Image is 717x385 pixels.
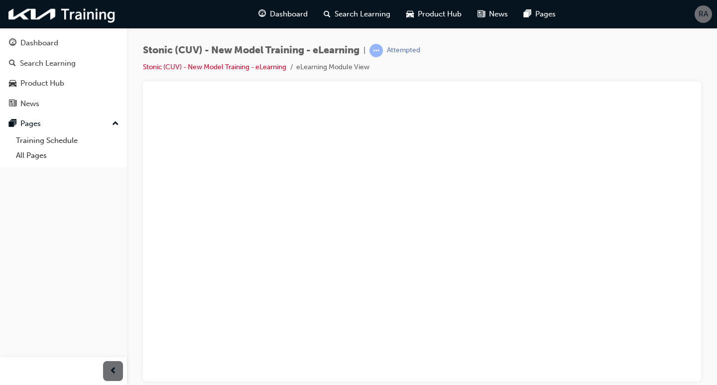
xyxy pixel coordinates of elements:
[12,133,123,148] a: Training Schedule
[363,45,365,56] span: |
[4,54,123,73] a: Search Learning
[5,4,119,24] img: kia-training
[143,63,286,71] a: Stonic (CUV) - New Model Training - eLearning
[9,39,16,48] span: guage-icon
[9,100,16,109] span: news-icon
[369,44,383,57] span: learningRecordVerb_ATTEMPT-icon
[398,4,470,24] a: car-iconProduct Hub
[535,8,556,20] span: Pages
[699,8,708,20] span: RA
[4,32,123,115] button: DashboardSearch LearningProduct HubNews
[324,8,331,20] span: search-icon
[9,79,16,88] span: car-icon
[478,8,485,20] span: news-icon
[4,34,123,52] a: Dashboard
[4,74,123,93] a: Product Hub
[489,8,508,20] span: News
[406,8,414,20] span: car-icon
[9,59,16,68] span: search-icon
[270,8,308,20] span: Dashboard
[250,4,316,24] a: guage-iconDashboard
[20,78,64,89] div: Product Hub
[20,118,41,129] div: Pages
[335,8,390,20] span: Search Learning
[4,95,123,113] a: News
[516,4,564,24] a: pages-iconPages
[695,5,712,23] button: RA
[143,45,359,56] span: Stonic (CUV) - New Model Training - eLearning
[4,115,123,133] button: Pages
[316,4,398,24] a: search-iconSearch Learning
[524,8,531,20] span: pages-icon
[258,8,266,20] span: guage-icon
[9,120,16,128] span: pages-icon
[387,46,420,55] div: Attempted
[470,4,516,24] a: news-iconNews
[418,8,462,20] span: Product Hub
[20,58,76,69] div: Search Learning
[12,148,123,163] a: All Pages
[20,98,39,110] div: News
[296,62,369,73] li: eLearning Module View
[110,365,117,378] span: prev-icon
[112,118,119,130] span: up-icon
[20,37,58,49] div: Dashboard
